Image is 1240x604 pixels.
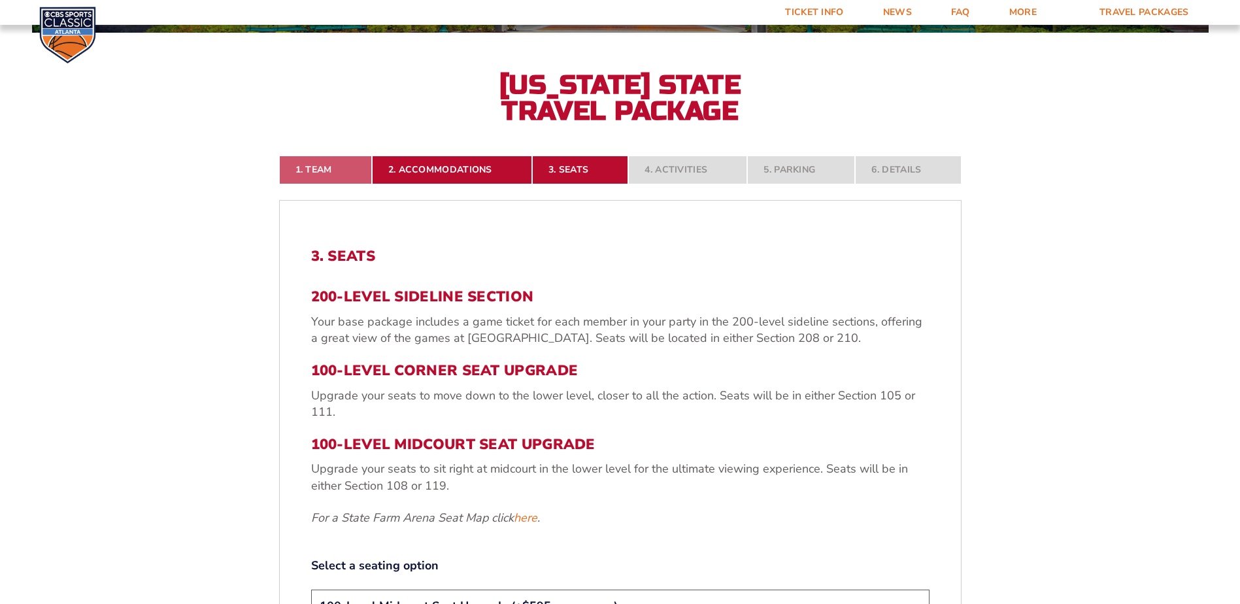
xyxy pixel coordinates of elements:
[477,72,764,124] h2: [US_STATE] State Travel Package
[311,510,540,526] em: For a State Farm Arena Seat Map click .
[311,436,930,453] h3: 100-Level Midcourt Seat Upgrade
[311,288,930,305] h3: 200-Level Sideline Section
[311,558,930,574] label: Select a seating option
[311,388,930,420] p: Upgrade your seats to move down to the lower level, closer to all the action. Seats will be in ei...
[311,314,930,346] p: Your base package includes a game ticket for each member in your party in the 200-level sideline ...
[514,510,537,526] a: here
[311,362,930,379] h3: 100-Level Corner Seat Upgrade
[372,156,532,184] a: 2. Accommodations
[39,7,96,63] img: CBS Sports Classic
[311,248,930,265] h2: 3. Seats
[279,156,372,184] a: 1. Team
[311,461,930,494] p: Upgrade your seats to sit right at midcourt in the lower level for the ultimate viewing experienc...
